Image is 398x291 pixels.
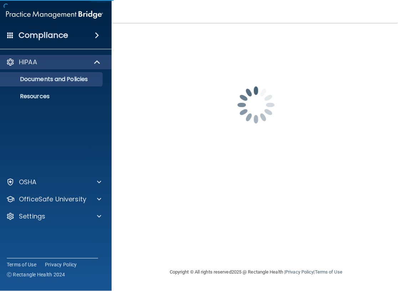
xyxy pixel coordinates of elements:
iframe: Drift Widget Chat Controller [261,234,389,269]
div: Copyright © All rights reserved 2025 @ Rectangle Health | | [126,261,386,284]
a: Terms of Use [7,261,36,268]
p: OSHA [19,178,37,186]
img: PMB logo [6,7,103,22]
img: spinner.e123f6fc.gif [220,69,292,141]
a: HIPAA [6,58,101,66]
span: Ⓒ Rectangle Health 2024 [7,271,65,278]
a: Settings [6,212,101,221]
h4: Compliance [19,30,68,40]
a: Terms of Use [315,269,342,275]
p: OfficeSafe University [19,195,86,204]
p: Documents and Policies [2,76,99,83]
a: OSHA [6,178,101,186]
p: Resources [2,93,99,100]
a: Privacy Policy [45,261,77,268]
a: Privacy Policy [285,269,313,275]
a: OfficeSafe University [6,195,101,204]
p: Settings [19,212,45,221]
p: HIPAA [19,58,37,66]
